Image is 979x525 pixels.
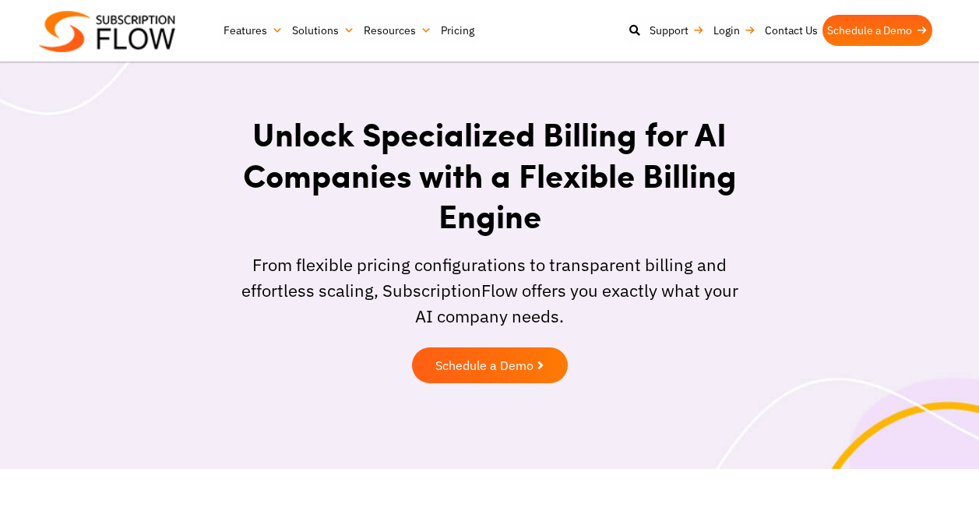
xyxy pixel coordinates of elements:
[39,11,175,52] img: Subscriptionflow
[287,15,359,46] a: Solutions
[822,15,932,46] a: Schedule a Demo
[412,347,568,383] a: Schedule a Demo
[760,15,822,46] a: Contact Us
[709,15,760,46] a: Login
[436,15,479,46] a: Pricing
[219,15,287,46] a: Features
[231,252,748,329] p: From flexible pricing configurations to transparent billing and effortless scaling, SubscriptionF...
[435,359,534,372] span: Schedule a Demo
[231,113,748,236] h1: Unlock Specialized Billing for AI Companies with a Flexible Billing Engine
[645,15,709,46] a: Support
[359,15,436,46] a: Resources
